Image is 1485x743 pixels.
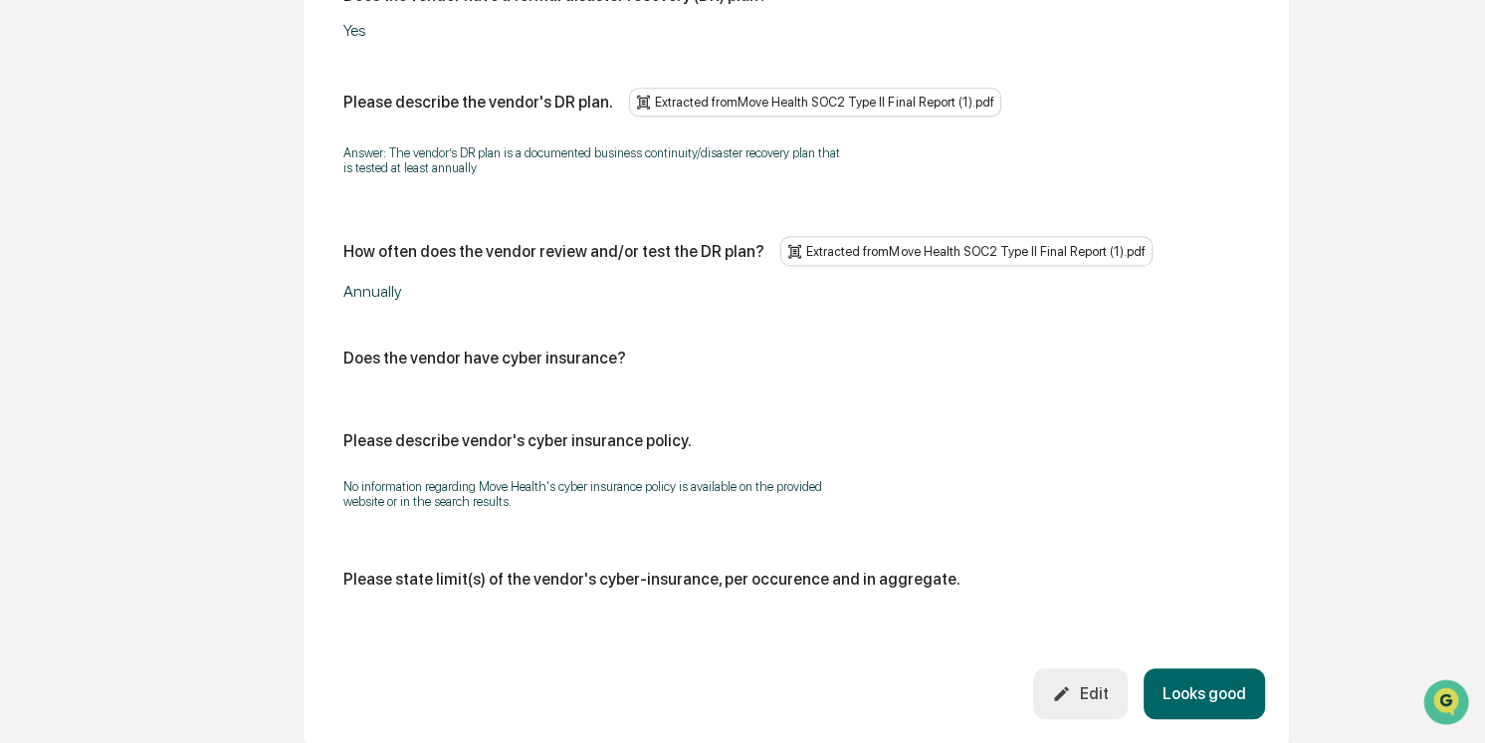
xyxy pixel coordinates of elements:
span: Attestations [164,251,247,271]
div: 🖐️ [20,253,36,269]
div: 🗄️ [144,253,160,269]
p: No information regarding Move Health's cyber insurance policy is available on the provided websit... [343,479,841,509]
img: 1746055101610-c473b297-6a78-478c-a979-82029cc54cd1 [20,152,56,188]
div: Yes [343,21,841,40]
div: We're available if you need us! [68,172,252,188]
div: Please describe the vendor's DR plan. [343,93,613,112]
div: Extracted from Move Health SOC2 Type II Final Report (1).pdf [629,88,1001,118]
div: Annually [343,282,841,301]
a: 🔎Data Lookup [12,281,133,317]
button: Start new chat [338,158,362,182]
div: Does the vendor have cyber insurance? [343,349,626,368]
div: How often does the vendor review and/or test the DR plan? [343,242,764,261]
div: Start new chat [68,152,326,172]
div: Please describe vendor's cyber insurance policy. [343,431,692,450]
button: Edit [1033,668,1128,719]
a: Powered byPylon [140,337,241,353]
button: Looks good [1144,668,1265,719]
span: Pylon [198,338,241,353]
div: Please state limit(s) of the vendor's cyber-insurance, per occurence and in aggregate. [343,570,960,589]
div: Extracted from Move Health SOC2 Type II Final Report (1).pdf [780,236,1153,266]
div: Edit [1052,684,1108,703]
a: 🖐️Preclearance [12,243,136,279]
div: 🔎 [20,291,36,307]
input: Clear [52,91,328,112]
a: 🗄️Attestations [136,243,255,279]
span: Data Lookup [40,289,125,309]
iframe: Open customer support [1421,677,1475,731]
span: Preclearance [40,251,128,271]
p: How can we help? [20,42,362,74]
p: Answer: The vendor’s DR plan is a documented business continuity/disaster recovery plan that is t... [343,145,841,175]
